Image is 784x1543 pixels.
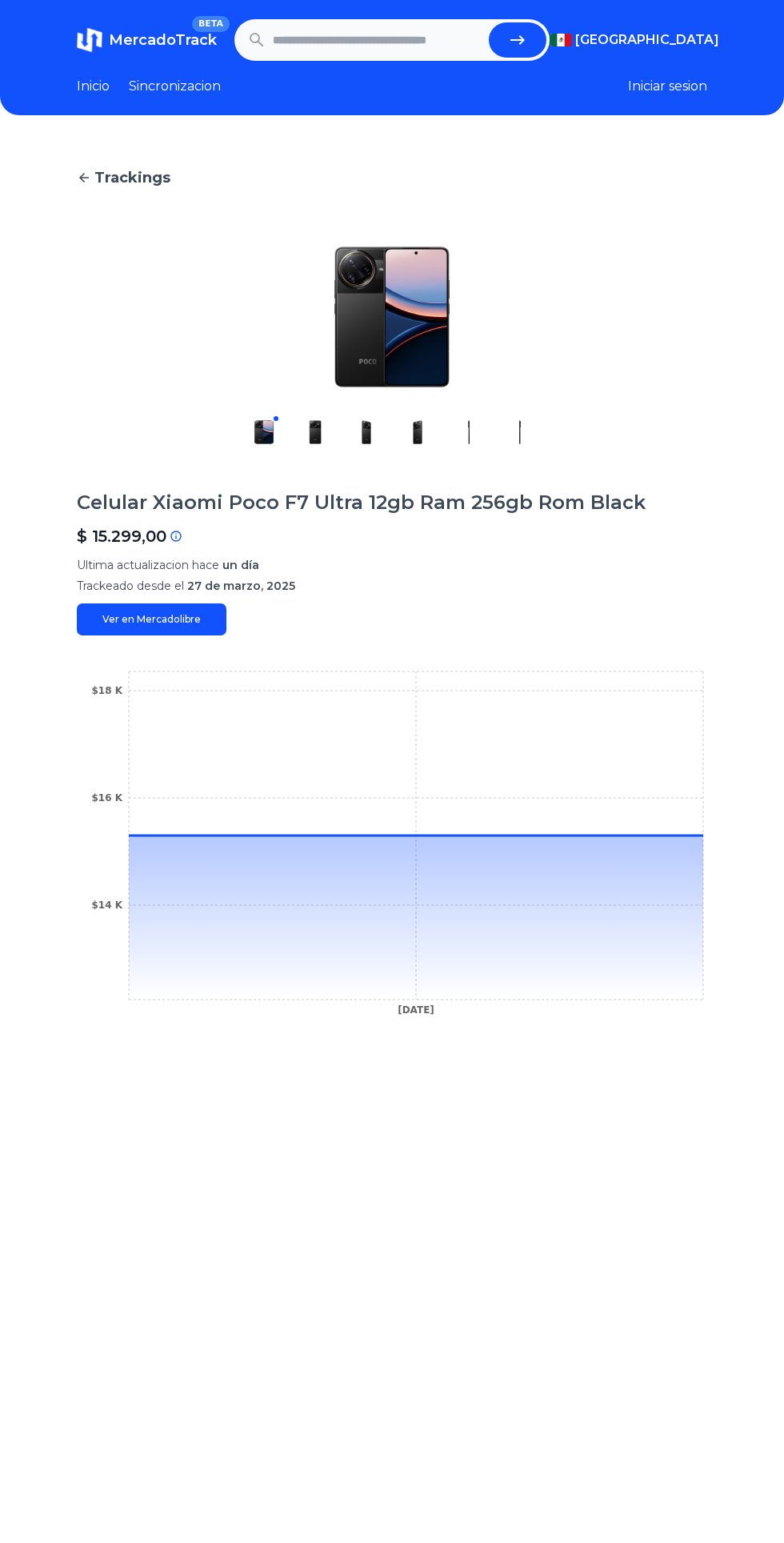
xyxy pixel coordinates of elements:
img: Mexico [550,34,572,46]
span: un día [222,558,259,572]
span: [GEOGRAPHIC_DATA] [575,30,719,50]
img: Celular Xiaomi Poco F7 Ultra 12gb Ram 256gb Rom Black [251,419,277,445]
button: [GEOGRAPHIC_DATA] [550,30,707,50]
tspan: $16 K [91,792,122,804]
img: Celular Xiaomi Poco F7 Ultra 12gb Ram 256gb Rom Black [456,419,482,445]
tspan: $14 K [91,900,122,911]
tspan: $18 K [91,685,122,696]
span: 27 de marzo, 2025 [187,579,295,593]
a: Inicio [77,77,110,96]
a: MercadoTrackBETA [77,27,217,53]
h1: Celular Xiaomi Poco F7 Ultra 12gb Ram 256gb Rom Black [77,490,646,515]
img: Celular Xiaomi Poco F7 Ultra 12gb Ram 256gb Rom Black [302,419,328,445]
a: Ver en Mercadolibre [77,603,226,635]
span: Ultima actualizacion hace [77,558,219,572]
img: Celular Xiaomi Poco F7 Ultra 12gb Ram 256gb Rom Black [354,419,379,445]
img: MercadoTrack [77,27,102,53]
a: Trackings [77,166,707,189]
span: Trackings [94,166,170,189]
span: Trackeado desde el [77,579,184,593]
button: Iniciar sesion [628,77,707,96]
img: Celular Xiaomi Poco F7 Ultra 12gb Ram 256gb Rom Black [238,240,546,394]
span: BETA [192,16,230,32]
img: Celular Xiaomi Poco F7 Ultra 12gb Ram 256gb Rom Black [507,419,533,445]
a: Sincronizacion [129,77,221,96]
tspan: [DATE] [398,1004,434,1016]
p: $ 15.299,00 [77,525,166,547]
img: Celular Xiaomi Poco F7 Ultra 12gb Ram 256gb Rom Black [405,419,430,445]
span: MercadoTrack [109,31,217,49]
